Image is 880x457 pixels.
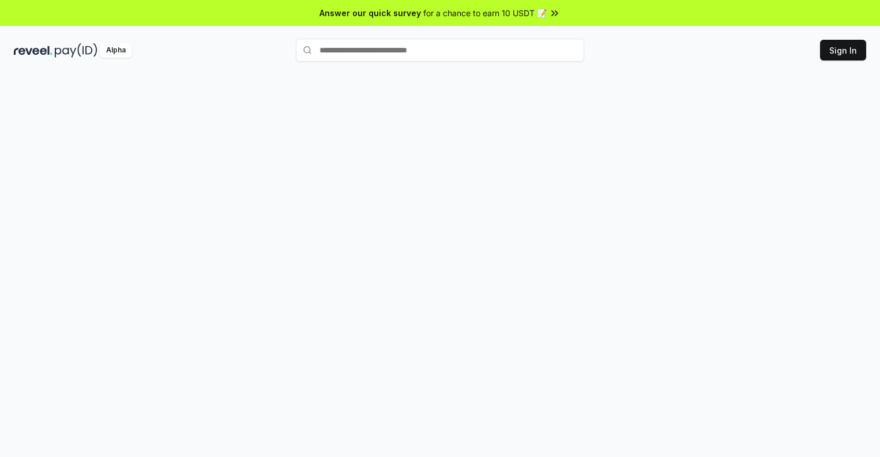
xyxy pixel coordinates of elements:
[423,7,547,19] span: for a chance to earn 10 USDT 📝
[55,43,97,58] img: pay_id
[319,7,421,19] span: Answer our quick survey
[100,43,132,58] div: Alpha
[14,43,52,58] img: reveel_dark
[820,40,866,61] button: Sign In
